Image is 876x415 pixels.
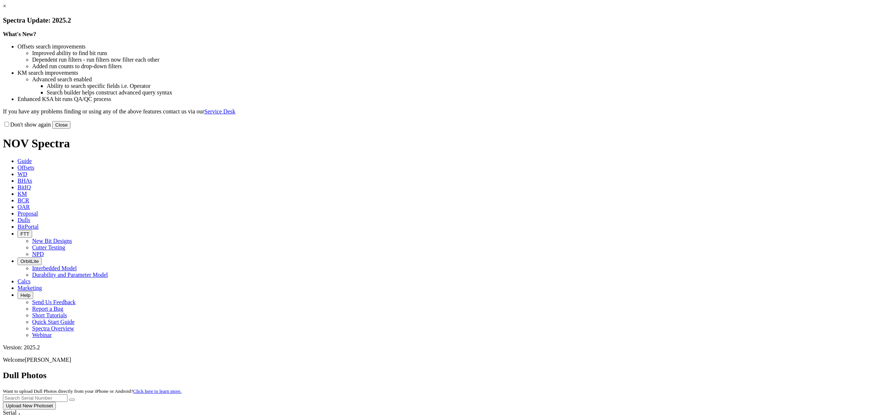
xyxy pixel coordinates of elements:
h2: Dull Photos [3,371,873,380]
span: FTT [20,231,29,237]
a: Proposal [18,210,38,217]
li: Improved ability to find bit runs [32,50,873,57]
button: Upload New Photoset [3,402,56,410]
a: Cutter Testing [32,244,65,251]
a: Calcs [18,278,31,284]
button: Help [18,291,33,299]
p: If you have any problems finding or using any of the above features contact us via our [3,108,873,115]
li: Dependent run filters - run filters now filter each other [32,57,873,63]
a: WD [18,171,27,177]
li: Offsets search improvements [18,43,873,50]
a: OAR [18,204,30,210]
h1: NOV Spectra [3,137,873,150]
strong: What's New? [3,31,36,37]
button: OrbitLite [18,257,42,265]
a: BitPortal [18,224,39,230]
a: Quick Start Guide [32,319,74,325]
button: Close [52,121,70,129]
a: BitIQ [18,184,31,190]
a: Send Us Feedback [32,299,76,305]
div: Version: 2025.2 [3,344,873,351]
a: Dulls [18,217,30,223]
p: Welcome [3,357,873,363]
a: Marketing [18,285,42,291]
a: Report a Bug [32,306,63,312]
li: KM search improvements [18,70,873,76]
a: BCR [18,197,29,203]
a: NPD [32,251,44,257]
li: Advanced search enabled [32,76,873,83]
a: BHAs [18,178,32,184]
li: Search builder helps construct advanced query syntax [47,89,873,96]
li: Ability to search specific fields i.e. Operator [47,83,873,89]
li: Added run counts to drop-down filters [32,63,873,70]
a: Service Desk [204,108,235,115]
h3: Spectra Update: 2025.2 [3,16,873,24]
a: New Bit Designs [32,238,72,244]
a: × [3,3,6,9]
a: Guide [18,158,32,164]
a: Webinar [32,332,52,338]
a: Short Tutorials [32,312,67,318]
small: Want to upload Dull Photos directly from your iPhone or Android? [3,388,181,394]
a: KM [18,191,27,197]
a: Offsets [18,164,34,171]
a: Click here to learn more. [133,388,182,394]
input: Search Serial Number [3,394,68,402]
input: Don't show again [4,122,9,127]
a: Durability and Parameter Model [32,272,108,278]
button: FTT [18,230,32,238]
a: Interbedded Model [32,265,77,271]
li: Enhanced KSA bit runs QA/QC process [18,96,873,102]
span: OrbitLite [20,259,39,264]
span: [PERSON_NAME] [25,357,71,363]
span: Help [20,292,30,298]
label: Don't show again [3,121,51,128]
a: Spectra Overview [32,325,74,331]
